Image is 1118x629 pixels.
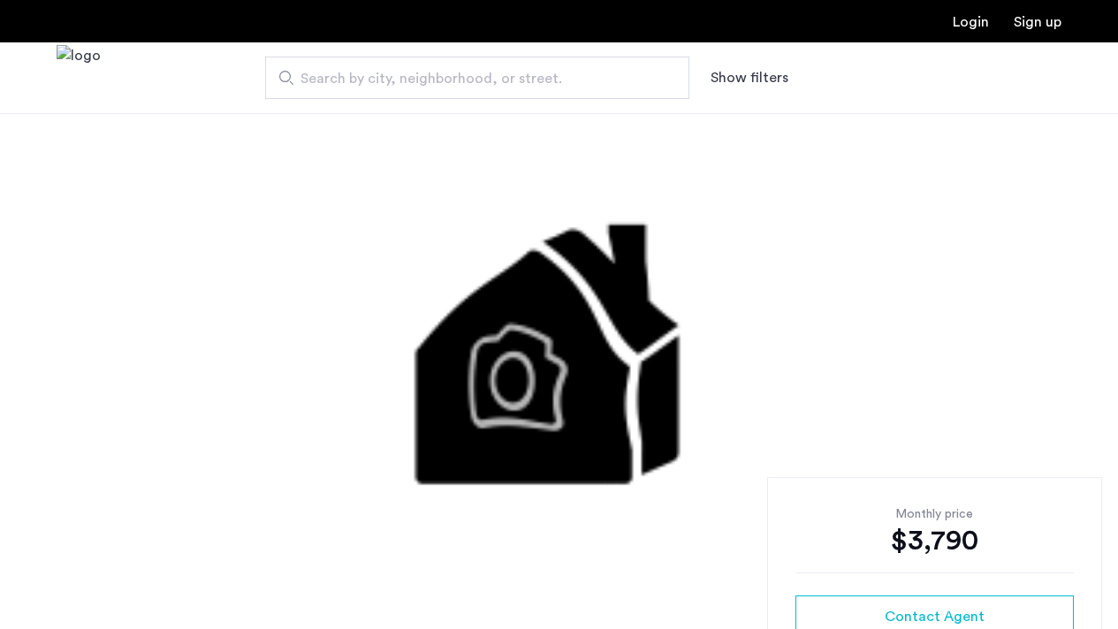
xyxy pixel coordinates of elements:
[795,523,1074,558] div: $3,790
[885,606,985,627] span: Contact Agent
[711,67,788,88] button: Show or hide filters
[953,15,989,29] a: Login
[57,45,101,111] img: logo
[265,57,689,99] input: Apartment Search
[300,68,640,89] span: Search by city, neighborhood, or street.
[795,505,1074,523] div: Monthly price
[1014,15,1061,29] a: Registration
[57,45,101,111] a: Cazamio Logo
